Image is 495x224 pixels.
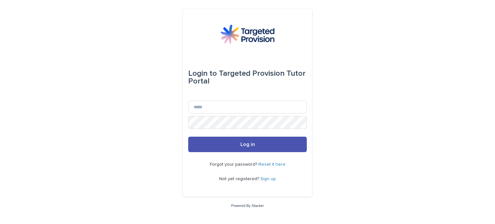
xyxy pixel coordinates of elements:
[210,162,258,167] span: Forgot your password?
[219,177,260,181] span: Not yet registered?
[188,64,307,90] div: Targeted Provision Tutor Portal
[188,137,307,152] button: Log in
[231,204,264,208] a: Powered By Stacker
[188,70,217,77] span: Login to
[260,177,276,181] a: Sign up
[240,142,255,147] span: Log in
[220,24,275,44] img: M5nRWzHhSzIhMunXDL62
[258,162,286,167] a: Reset it here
